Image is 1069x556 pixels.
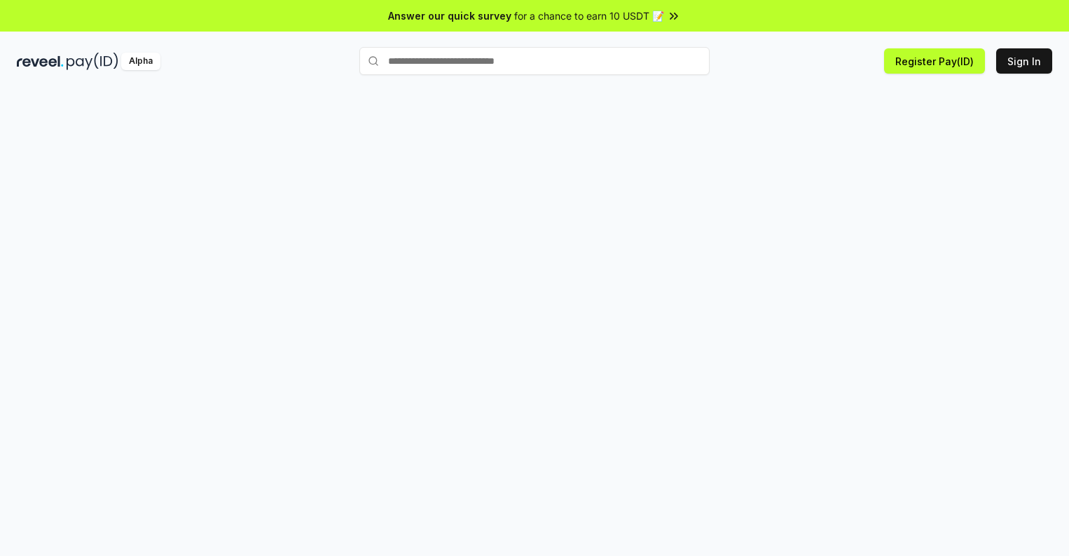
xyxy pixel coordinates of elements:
[388,8,511,23] span: Answer our quick survey
[514,8,664,23] span: for a chance to earn 10 USDT 📝
[17,53,64,70] img: reveel_dark
[996,48,1052,74] button: Sign In
[67,53,118,70] img: pay_id
[121,53,160,70] div: Alpha
[884,48,985,74] button: Register Pay(ID)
